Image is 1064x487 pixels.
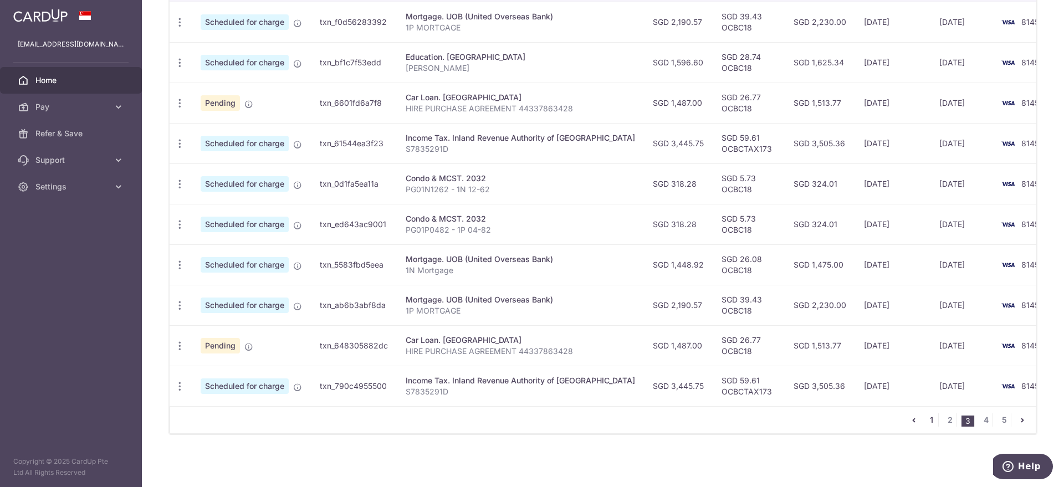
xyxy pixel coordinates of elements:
[406,63,635,74] p: [PERSON_NAME]
[785,2,855,42] td: SGD 2,230.00
[201,257,289,273] span: Scheduled for charge
[406,173,635,184] div: Condo & MCST. 2032
[785,163,855,204] td: SGD 324.01
[201,136,289,151] span: Scheduled for charge
[930,204,994,244] td: [DATE]
[406,375,635,386] div: Income Tax. Inland Revenue Authority of [GEOGRAPHIC_DATA]
[201,378,289,394] span: Scheduled for charge
[785,244,855,285] td: SGD 1,475.00
[406,265,635,276] p: 1N Mortgage
[311,204,397,244] td: txn_ed643ac9001
[644,366,713,406] td: SGD 3,445.75
[311,366,397,406] td: txn_790c4955500
[201,95,240,111] span: Pending
[311,42,397,83] td: txn_bf1c7f53edd
[1021,58,1039,67] span: 8145
[406,386,635,397] p: S7835291D
[713,123,785,163] td: SGD 59.61 OCBCTAX173
[855,123,930,163] td: [DATE]
[713,83,785,123] td: SGD 26.77 OCBC18
[311,325,397,366] td: txn_648305882dc
[979,413,993,427] a: 4
[644,2,713,42] td: SGD 2,190.57
[961,416,975,427] li: 3
[855,42,930,83] td: [DATE]
[997,56,1019,69] img: Bank Card
[925,413,938,427] a: 1
[997,137,1019,150] img: Bank Card
[1021,300,1039,310] span: 8145
[855,2,930,42] td: [DATE]
[406,103,635,114] p: HIRE PURCHASE AGREEMENT 44337863428
[644,42,713,83] td: SGD 1,596.60
[997,177,1019,191] img: Bank Card
[406,224,635,235] p: PG01P0482 - 1P 04-82
[35,128,109,139] span: Refer & Save
[785,285,855,325] td: SGD 2,230.00
[1021,139,1039,148] span: 8145
[644,123,713,163] td: SGD 3,445.75
[993,454,1053,481] iframe: Opens a widget where you can find more information
[1021,381,1039,391] span: 8145
[311,285,397,325] td: txn_ab6b3abf8da
[930,244,994,285] td: [DATE]
[35,155,109,166] span: Support
[201,14,289,30] span: Scheduled for charge
[406,335,635,346] div: Car Loan. [GEOGRAPHIC_DATA]
[644,163,713,204] td: SGD 318.28
[855,163,930,204] td: [DATE]
[997,16,1019,29] img: Bank Card
[406,305,635,316] p: 1P MORTGAGE
[713,204,785,244] td: SGD 5.73 OCBC18
[406,143,635,155] p: S7835291D
[311,123,397,163] td: txn_61544ea3f23
[1021,341,1039,350] span: 8145
[311,163,397,204] td: txn_0d1fa5ea11a
[406,254,635,265] div: Mortgage. UOB (United Overseas Bank)
[713,42,785,83] td: SGD 28.74 OCBC18
[406,11,635,22] div: Mortgage. UOB (United Overseas Bank)
[785,325,855,366] td: SGD 1,513.77
[997,339,1019,352] img: Bank Card
[311,244,397,285] td: txn_5583fbd5eea
[930,163,994,204] td: [DATE]
[997,380,1019,393] img: Bank Card
[1021,17,1039,27] span: 8145
[997,96,1019,110] img: Bank Card
[1021,219,1039,229] span: 8145
[201,298,289,313] span: Scheduled for charge
[930,2,994,42] td: [DATE]
[406,132,635,143] div: Income Tax. Inland Revenue Authority of [GEOGRAPHIC_DATA]
[713,285,785,325] td: SGD 39.43 OCBC18
[713,244,785,285] td: SGD 26.08 OCBC18
[644,285,713,325] td: SGD 2,190.57
[785,83,855,123] td: SGD 1,513.77
[997,258,1019,271] img: Bank Card
[713,163,785,204] td: SGD 5.73 OCBC18
[855,83,930,123] td: [DATE]
[930,123,994,163] td: [DATE]
[311,83,397,123] td: txn_6601fd6a7f8
[35,101,109,112] span: Pay
[855,366,930,406] td: [DATE]
[713,366,785,406] td: SGD 59.61 OCBCTAX173
[930,366,994,406] td: [DATE]
[1021,260,1039,269] span: 8145
[18,39,124,50] p: [EMAIL_ADDRESS][DOMAIN_NAME]
[855,204,930,244] td: [DATE]
[785,366,855,406] td: SGD 3,505.36
[997,413,1011,427] a: 5
[406,294,635,305] div: Mortgage. UOB (United Overseas Bank)
[406,22,635,33] p: 1P MORTGAGE
[1021,98,1039,107] span: 8145
[35,75,109,86] span: Home
[930,42,994,83] td: [DATE]
[406,92,635,103] div: Car Loan. [GEOGRAPHIC_DATA]
[13,9,68,22] img: CardUp
[35,181,109,192] span: Settings
[406,213,635,224] div: Condo & MCST. 2032
[855,244,930,285] td: [DATE]
[855,285,930,325] td: [DATE]
[406,346,635,357] p: HIRE PURCHASE AGREEMENT 44337863428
